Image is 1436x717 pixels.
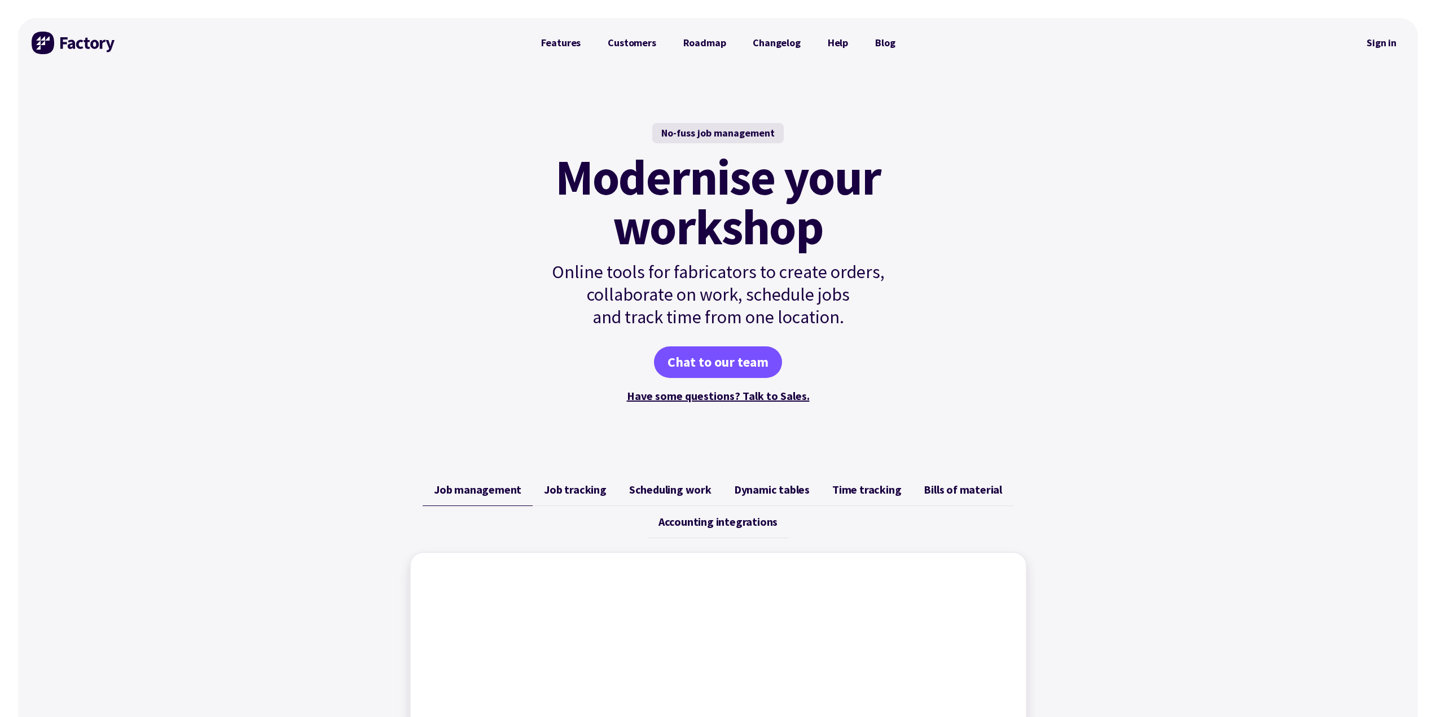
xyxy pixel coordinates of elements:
[734,483,810,496] span: Dynamic tables
[1359,30,1404,56] a: Sign in
[924,483,1002,496] span: Bills of material
[832,483,901,496] span: Time tracking
[528,32,595,54] a: Features
[862,32,908,54] a: Blog
[658,515,778,529] span: Accounting integrations
[594,32,669,54] a: Customers
[627,389,810,403] a: Have some questions? Talk to Sales.
[528,32,909,54] nav: Primary Navigation
[814,32,862,54] a: Help
[32,32,116,54] img: Factory
[652,123,784,143] div: No-fuss job management
[1359,30,1404,56] nav: Secondary Navigation
[629,483,712,496] span: Scheduling work
[434,483,521,496] span: Job management
[654,346,782,378] a: Chat to our team
[739,32,814,54] a: Changelog
[528,261,909,328] p: Online tools for fabricators to create orders, collaborate on work, schedule jobs and track time ...
[544,483,607,496] span: Job tracking
[670,32,740,54] a: Roadmap
[555,152,881,252] mark: Modernise your workshop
